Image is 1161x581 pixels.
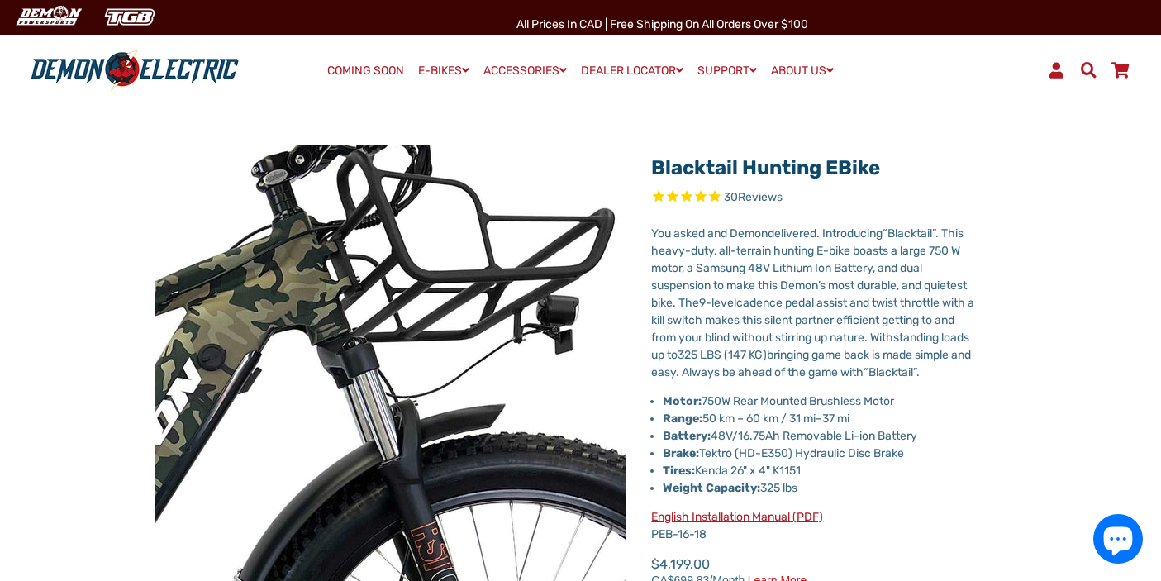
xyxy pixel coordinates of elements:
[887,226,932,240] span: Blacktail
[818,279,820,293] span: ’
[663,481,760,495] strong: Weight Capacity:
[651,188,981,207] span: Rated 4.7 out of 5 stars 30 reviews
[724,190,783,204] span: 30 reviews
[663,394,702,408] strong: Motor:
[651,510,823,541] span: PEB-16-18
[478,59,573,83] a: ACCESSORIES
[913,365,920,379] span: ”.
[663,462,981,479] li: Kenda 26" x 4" K1151
[663,427,981,445] li: 48V/16.75Ah Removable Li-ion Battery
[765,59,840,83] a: ABOUT US
[883,226,887,240] span: “
[651,296,974,379] span: cadence pedal assist and twist throttle with a kill switch makes this silent partner efficient ge...
[516,17,808,31] span: All Prices in CAD | Free shipping on all orders over $100
[651,510,823,524] a: English Installation Manual (PDF)
[663,479,981,497] li: 325 lbs
[663,464,695,478] strong: Tires:
[663,393,981,410] li: 750W Rear Mounted Brushless Motor
[663,446,699,460] strong: Brake:
[663,412,702,426] strong: Range:
[651,226,768,240] span: You asked and Demon
[1088,514,1148,568] inbox-online-store-chat: Shopify online store chat
[321,60,410,83] a: COMING SOON
[96,3,164,31] img: TGB Canada
[768,226,883,240] span: delivered. Introducing
[692,59,763,83] a: SUPPORT
[738,190,783,204] span: Reviews
[651,156,880,179] a: Blacktail Hunting eBike
[651,226,964,293] span: . This heavy-duty, all-terrain hunting E-bike boasts a large 750 W motor, a Samsung 48V Lithium I...
[816,412,822,426] span: –
[864,365,868,379] span: “
[663,445,981,462] li: Tektro (HD-E350) Hydraulic Disc Brake
[575,59,689,83] a: DEALER LOCATOR
[699,296,736,310] span: 9-level
[651,279,967,310] span: s most durable, and quietest bike. The
[412,59,475,83] a: E-BIKES
[663,410,981,427] li: 50 km – 60 km / 31 mi 37 mi
[663,429,711,443] strong: Battery:
[868,365,913,379] span: Blacktail
[678,348,767,362] span: 325 LBS (147 KG)
[932,226,935,240] span: ”
[8,3,88,31] img: Demon Electric
[25,49,245,92] img: Demon Electric logo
